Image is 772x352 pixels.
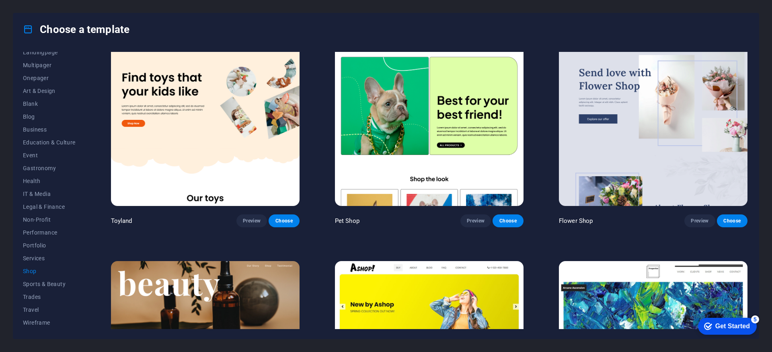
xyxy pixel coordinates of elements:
[23,72,76,84] button: Onepager
[23,200,76,213] button: Legal & Finance
[23,165,76,171] span: Gastronomy
[23,152,76,159] span: Event
[23,49,76,56] span: Landingpage
[23,242,76,249] span: Portfolio
[23,268,76,274] span: Shop
[23,255,76,261] span: Services
[24,9,58,16] div: Get Started
[23,239,76,252] button: Portfolio
[6,4,65,21] div: Get Started 5 items remaining, 0% complete
[23,101,76,107] span: Blank
[23,123,76,136] button: Business
[23,278,76,290] button: Sports & Beauty
[269,214,299,227] button: Choose
[23,204,76,210] span: Legal & Finance
[23,136,76,149] button: Education & Culture
[23,46,76,59] button: Landingpage
[23,226,76,239] button: Performance
[23,110,76,123] button: Blog
[23,97,76,110] button: Blank
[23,23,129,36] h4: Choose a template
[460,214,491,227] button: Preview
[23,191,76,197] span: IT & Media
[23,175,76,187] button: Health
[23,294,76,300] span: Trades
[23,113,76,120] span: Blog
[23,216,76,223] span: Non-Profit
[275,218,293,224] span: Choose
[23,319,76,326] span: Wireframe
[23,59,76,72] button: Multipager
[23,316,76,329] button: Wireframe
[335,32,524,206] img: Pet Shop
[23,178,76,184] span: Health
[23,187,76,200] button: IT & Media
[111,217,132,225] p: Toyland
[23,84,76,97] button: Art & Design
[23,252,76,265] button: Services
[23,88,76,94] span: Art & Design
[23,265,76,278] button: Shop
[236,214,267,227] button: Preview
[717,214,747,227] button: Choose
[23,229,76,236] span: Performance
[467,218,485,224] span: Preview
[23,162,76,175] button: Gastronomy
[243,218,261,224] span: Preview
[559,32,747,206] img: Flower Shop
[23,290,76,303] button: Trades
[23,149,76,162] button: Event
[23,126,76,133] span: Business
[23,75,76,81] span: Onepager
[723,218,741,224] span: Choose
[684,214,715,227] button: Preview
[60,2,68,10] div: 5
[23,303,76,316] button: Travel
[493,214,523,227] button: Choose
[111,32,300,206] img: Toyland
[691,218,708,224] span: Preview
[23,307,76,313] span: Travel
[335,217,359,225] p: Pet Shop
[559,217,593,225] p: Flower Shop
[499,218,517,224] span: Choose
[23,62,76,68] span: Multipager
[23,139,76,146] span: Education & Culture
[23,281,76,287] span: Sports & Beauty
[23,213,76,226] button: Non-Profit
